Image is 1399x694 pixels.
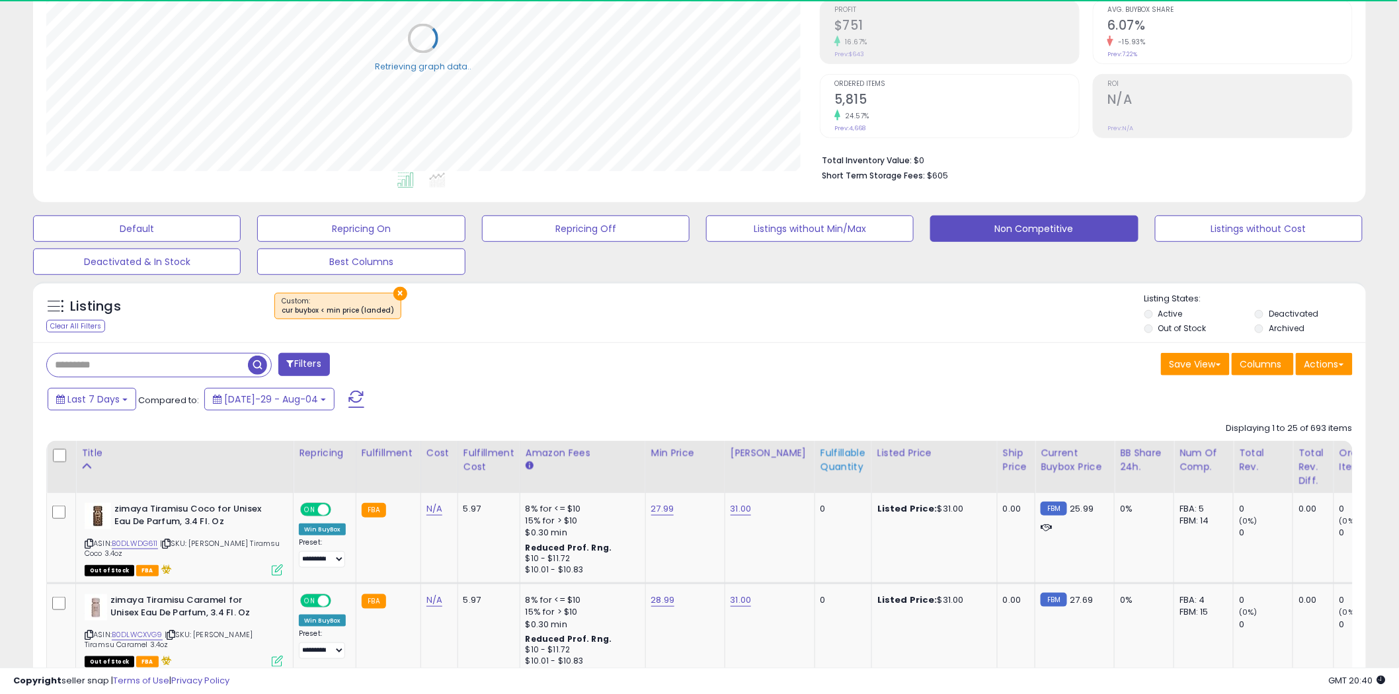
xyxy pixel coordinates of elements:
[375,61,471,73] div: Retrieving graph data..
[1239,503,1293,515] div: 0
[820,503,861,515] div: 0
[159,564,173,574] i: hazardous material
[362,446,415,460] div: Fulfillment
[1041,593,1066,607] small: FBM
[1144,293,1366,305] p: Listing States:
[1239,527,1293,539] div: 0
[877,502,938,515] b: Listed Price:
[834,81,1079,88] span: Ordered Items
[85,503,283,574] div: ASIN:
[877,503,987,515] div: $31.00
[834,18,1079,36] h2: $751
[171,674,229,687] a: Privacy Policy
[651,502,674,516] a: 27.99
[85,538,280,558] span: | SKU: [PERSON_NAME] Tiramsu Coco 3.4oz
[1299,594,1324,606] div: 0.00
[840,37,867,47] small: 16.67%
[1120,503,1164,515] div: 0%
[1179,594,1223,606] div: FBA: 4
[1232,353,1294,375] button: Columns
[877,594,938,606] b: Listed Price:
[1226,422,1353,435] div: Displaying 1 to 25 of 693 items
[1179,606,1223,618] div: FBM: 15
[1041,502,1066,516] small: FBM
[426,502,442,516] a: N/A
[112,538,158,549] a: B0DLWDG611
[526,515,635,527] div: 15% for > $10
[329,596,350,607] span: OFF
[136,565,159,576] span: FBA
[33,249,241,275] button: Deactivated & In Stock
[651,446,719,460] div: Min Price
[1070,594,1094,606] span: 27.69
[820,594,861,606] div: 0
[224,393,318,406] span: [DATE]-29 - Aug-04
[257,215,465,242] button: Repricing On
[1003,594,1025,606] div: 0.00
[463,446,514,474] div: Fulfillment Cost
[1339,619,1393,631] div: 0
[731,594,752,607] a: 31.00
[1339,516,1358,526] small: (0%)
[1339,503,1393,515] div: 0
[822,151,1343,167] li: $0
[282,306,394,315] div: cur buybox < min price (landed)
[1296,353,1353,375] button: Actions
[820,446,866,474] div: Fulfillable Quantity
[1107,81,1352,88] span: ROI
[1339,446,1388,474] div: Ordered Items
[1339,594,1393,606] div: 0
[299,523,346,535] div: Win BuyBox
[1120,446,1168,474] div: BB Share 24h.
[1107,50,1137,58] small: Prev: 7.22%
[834,7,1079,14] span: Profit
[1239,619,1293,631] div: 0
[301,504,318,516] span: ON
[299,538,346,568] div: Preset:
[1179,503,1223,515] div: FBA: 5
[1239,607,1258,617] small: (0%)
[85,594,283,666] div: ASIN:
[1070,502,1094,515] span: 25.99
[81,446,288,460] div: Title
[85,594,107,621] img: 31l8ocdRFJL._SL40_.jpg
[1339,607,1358,617] small: (0%)
[1003,503,1025,515] div: 0.00
[1107,124,1133,132] small: Prev: N/A
[1107,7,1352,14] span: Avg. Buybox Share
[840,111,869,121] small: 24.57%
[877,594,987,606] div: $31.00
[329,504,350,516] span: OFF
[463,594,510,606] div: 5.97
[1269,308,1318,319] label: Deactivated
[526,527,635,539] div: $0.30 min
[13,675,229,687] div: seller snap | |
[113,674,169,687] a: Terms of Use
[1239,446,1287,474] div: Total Rev.
[1239,516,1258,526] small: (0%)
[1107,92,1352,110] h2: N/A
[651,594,675,607] a: 28.99
[526,446,640,460] div: Amazon Fees
[1158,323,1207,334] label: Out of Stock
[48,388,136,410] button: Last 7 Days
[70,297,121,316] h5: Listings
[731,502,752,516] a: 31.00
[1041,446,1109,474] div: Current Buybox Price
[1113,37,1146,47] small: -15.93%
[1155,215,1363,242] button: Listings without Cost
[114,503,275,531] b: zimaya Tiramisu Coco for Unisex Eau De Parfum, 3.4 Fl. Oz
[301,596,318,607] span: ON
[204,388,335,410] button: [DATE]-29 - Aug-04
[85,629,253,649] span: | SKU: [PERSON_NAME] Tiramsu Caramel 3.4oz
[834,124,865,132] small: Prev: 4,668
[46,320,105,332] div: Clear All Filters
[85,565,134,576] span: All listings that are currently out of stock and unavailable for purchase on Amazon
[1003,446,1029,474] div: Ship Price
[257,249,465,275] button: Best Columns
[362,594,386,609] small: FBA
[67,393,120,406] span: Last 7 Days
[526,553,635,564] div: $10 - $11.72
[877,446,992,460] div: Listed Price
[1299,446,1328,488] div: Total Rev. Diff.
